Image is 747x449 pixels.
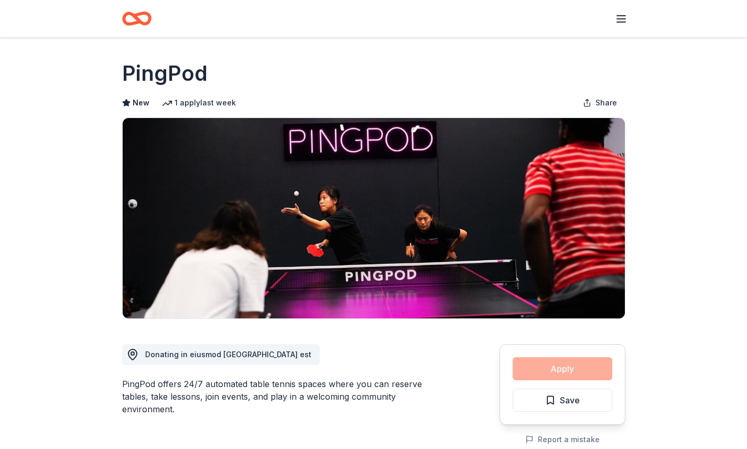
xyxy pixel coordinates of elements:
button: Share [575,92,625,113]
h1: PingPod [122,59,208,88]
span: Share [596,97,617,109]
a: Home [122,6,151,31]
div: PingPod offers 24/7 automated table tennis spaces where you can reserve tables, take lessons, joi... [122,378,449,415]
div: 1 apply last week [162,97,236,109]
span: Donating in eiusmod [GEOGRAPHIC_DATA] est [145,350,311,359]
span: Save [560,393,580,407]
button: Report a mistake [525,433,600,446]
img: Image for PingPod [123,118,625,318]
span: New [133,97,149,109]
button: Save [513,389,612,412]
